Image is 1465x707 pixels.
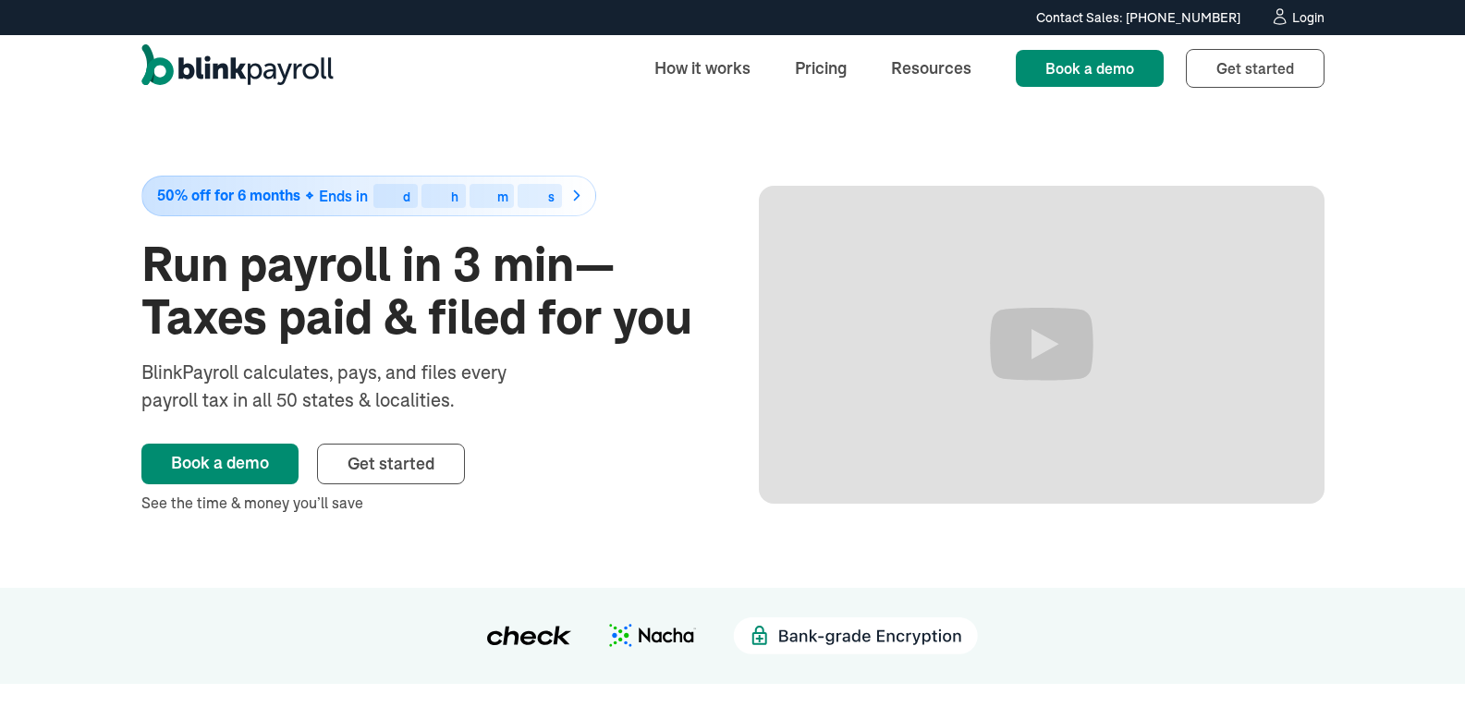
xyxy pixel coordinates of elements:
a: Resources [876,48,986,88]
h1: Run payroll in 3 min—Taxes paid & filed for you [141,238,707,344]
div: BlinkPayroll calculates, pays, and files every payroll tax in all 50 states & localities. [141,359,555,414]
a: Get started [317,444,465,484]
a: Pricing [780,48,861,88]
span: Book a demo [1045,59,1134,78]
a: 50% off for 6 monthsEnds indhms [141,176,707,216]
a: How it works [640,48,765,88]
iframe: Run Payroll in 3 min with BlinkPayroll [759,186,1325,504]
span: 50% off for 6 months [157,188,300,203]
a: home [141,44,334,92]
div: Contact Sales: [PHONE_NUMBER] [1036,8,1240,28]
span: Ends in [319,187,368,205]
a: Book a demo [1016,50,1164,87]
a: Book a demo [141,444,299,484]
div: s [548,190,555,203]
div: m [497,190,508,203]
div: Login [1292,11,1325,24]
div: d [403,190,410,203]
a: Login [1270,7,1325,28]
div: See the time & money you’ll save [141,492,707,514]
div: h [451,190,458,203]
a: Get started [1186,49,1325,88]
span: Get started [1216,59,1294,78]
span: Get started [348,453,434,474]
